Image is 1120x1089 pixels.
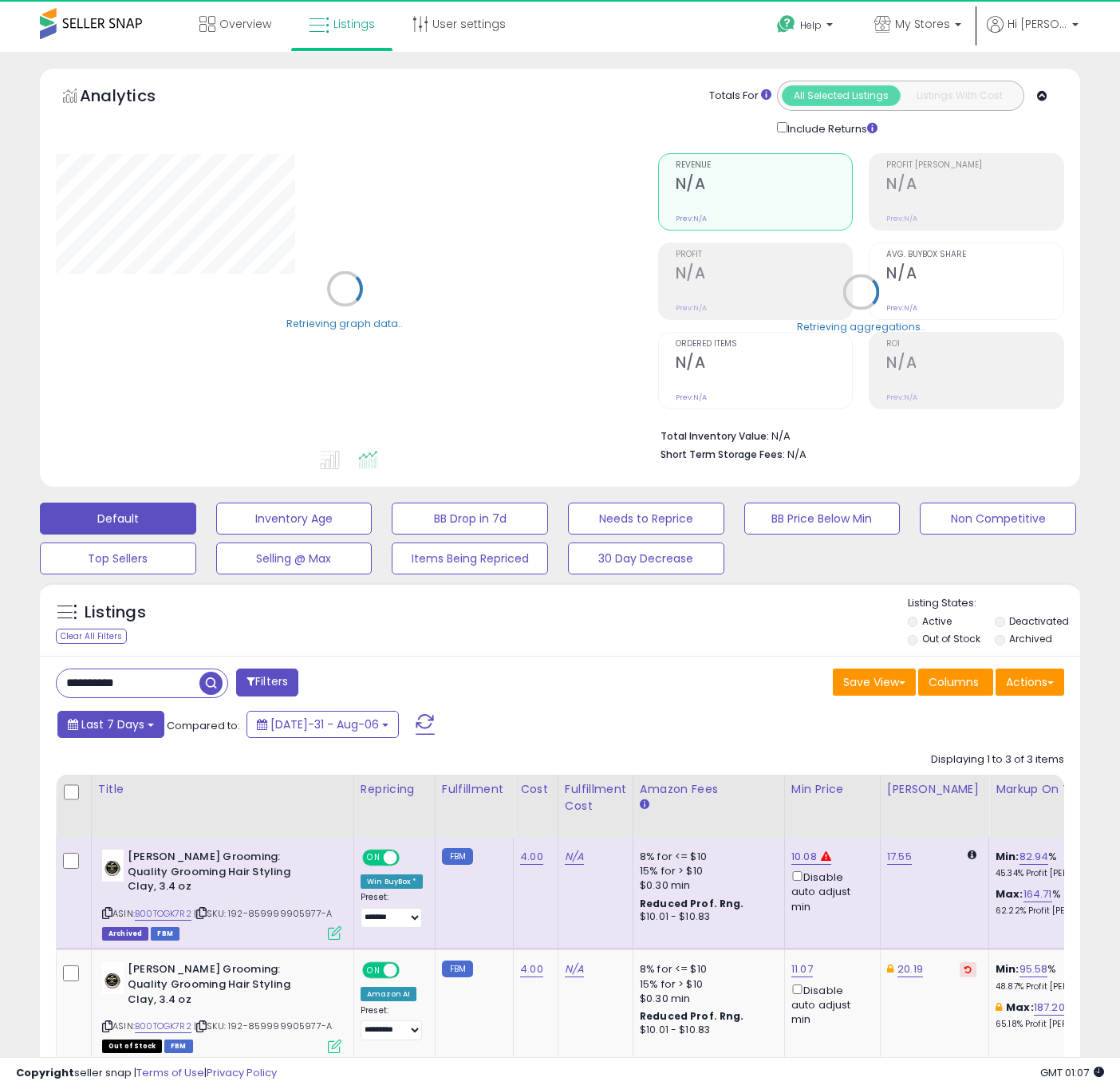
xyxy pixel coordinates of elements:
[1008,16,1067,32] span: Hi [PERSON_NAME]
[640,1024,772,1037] div: $10.01 - $10.83
[929,674,979,690] span: Columns
[568,503,724,535] button: Needs to Reprice
[102,962,341,1051] div: ASIN:
[1034,1000,1065,1016] a: 187.20
[897,961,923,977] a: 20.19
[135,1020,191,1033] a: B00TOGK7R2
[1009,632,1052,645] label: Archived
[640,850,772,864] div: 8% for <= $10
[1019,961,1048,977] a: 95.58
[640,977,772,992] div: 15% for > $10
[1040,1065,1104,1080] span: 2025-08-14 01:07 GMT
[207,1065,277,1080] a: Privacy Policy
[568,543,724,574] button: 30 Day Decrease
[640,798,649,812] small: Amazon Fees.
[640,781,778,798] div: Amazon Fees
[520,849,543,865] a: 4.00
[361,987,416,1001] div: Amazon AI
[920,503,1076,535] button: Non Competitive
[442,848,473,865] small: FBM
[164,1040,193,1053] span: FBM
[565,781,626,815] div: Fulfillment Cost
[361,874,423,889] div: Win BuyBox *
[922,632,980,645] label: Out of Stock
[102,927,148,941] span: Listings that have been deleted from Seller Central
[1019,849,1049,865] a: 82.94
[128,962,321,1011] b: [PERSON_NAME] Grooming: Quality Grooming Hair Styling Clay, 3.4 oz
[364,851,384,865] span: ON
[361,1005,423,1041] div: Preset:
[98,781,347,798] div: Title
[791,849,817,865] a: 10.08
[40,503,196,535] button: Default
[364,964,384,977] span: ON
[135,907,191,921] a: B00TOGK7R2
[56,629,127,644] div: Clear All Filters
[520,961,543,977] a: 4.00
[80,85,187,111] h5: Analytics
[194,1020,332,1032] span: | SKU: 192-859999905977-A
[931,752,1064,767] div: Displaying 1 to 3 of 3 items
[565,849,584,865] a: N/A
[219,16,271,32] span: Overview
[791,981,868,1028] div: Disable auto adjust min
[640,878,772,893] div: $0.30 min
[57,711,164,738] button: Last 7 Days
[392,503,548,535] button: BB Drop in 7d
[776,14,796,34] i: Get Help
[996,961,1019,977] b: Min:
[194,907,332,920] span: | SKU: 192-859999905977-A
[797,319,925,333] div: Retrieving aggregations..
[270,716,379,732] span: [DATE]-31 - Aug-06
[392,543,548,574] button: Items Being Repriced
[151,927,179,941] span: FBM
[996,849,1019,864] b: Min:
[987,16,1079,52] a: Hi [PERSON_NAME]
[918,669,993,696] button: Columns
[640,864,772,878] div: 15% for > $10
[640,962,772,977] div: 8% for <= $10
[361,892,423,928] div: Preset:
[1009,614,1069,628] label: Deactivated
[640,910,772,924] div: $10.01 - $10.83
[782,85,901,106] button: All Selected Listings
[85,602,146,624] h5: Listings
[791,781,874,798] div: Min Price
[102,962,124,994] img: 41jq2lmI6CL._SL40_.jpg
[922,614,952,628] label: Active
[167,718,240,733] span: Compared to:
[744,503,901,535] button: BB Price Below Min
[286,316,403,330] div: Retrieving graph data..
[216,503,373,535] button: Inventory Age
[765,119,897,137] div: Include Returns
[996,886,1023,902] b: Max:
[895,16,950,32] span: My Stores
[236,669,298,696] button: Filters
[565,961,584,977] a: N/A
[1023,886,1052,902] a: 164.71
[361,781,428,798] div: Repricing
[640,992,772,1006] div: $0.30 min
[640,1009,744,1023] b: Reduced Prof. Rng.
[136,1065,204,1080] a: Terms of Use
[887,781,982,798] div: [PERSON_NAME]
[333,16,375,32] span: Listings
[442,961,473,977] small: FBM
[102,1040,162,1053] span: All listings that are currently out of stock and unavailable for purchase on Amazon
[40,543,196,574] button: Top Sellers
[128,850,321,898] b: [PERSON_NAME] Grooming: Quality Grooming Hair Styling Clay, 3.4 oz
[81,716,144,732] span: Last 7 Days
[887,849,912,865] a: 17.55
[16,1066,277,1081] div: seller snap | |
[908,596,1081,611] p: Listing States:
[397,964,423,977] span: OFF
[216,543,373,574] button: Selling @ Max
[791,868,868,914] div: Disable auto adjust min
[764,2,849,52] a: Help
[16,1065,74,1080] strong: Copyright
[442,781,507,798] div: Fulfillment
[900,85,1019,106] button: Listings With Cost
[640,897,744,910] b: Reduced Prof. Rng.
[520,781,551,798] div: Cost
[397,851,423,865] span: OFF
